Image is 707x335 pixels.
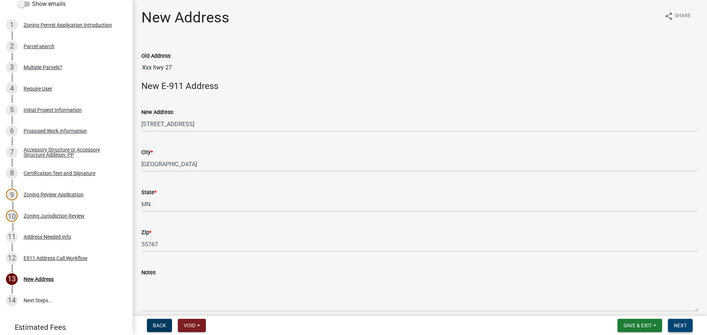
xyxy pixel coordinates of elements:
[664,12,673,21] i: share
[6,61,18,73] div: 3
[6,146,18,158] div: 7
[618,319,662,332] button: Save & Exit
[141,9,229,26] h1: New Address
[24,107,82,113] div: Initial Project Information
[24,147,121,157] div: Accessory Structure or Accessory Structure Addition: PP
[6,295,18,306] div: 14
[178,319,206,332] button: Void
[6,19,18,31] div: 1
[24,22,112,28] div: Zoning Permit Application Introduction
[6,273,18,285] div: 13
[141,150,153,155] label: City
[24,171,95,176] div: Certification Text and Signature
[141,81,698,92] h4: New E-911 Address
[147,319,172,332] button: Back
[674,322,687,328] span: Next
[153,322,166,328] span: Back
[6,104,18,116] div: 5
[141,190,156,195] label: State
[658,9,697,23] button: shareShare
[24,44,54,49] div: Parcel search
[6,320,121,335] a: Estimated Fees
[141,110,174,115] label: New Address:
[623,322,652,328] span: Save & Exit
[6,125,18,137] div: 6
[6,231,18,243] div: 11
[668,319,693,332] button: Next
[24,256,88,261] div: E911 Address Call Workflow
[24,213,85,218] div: Zoning Jurisdiction Review
[6,167,18,179] div: 8
[184,322,196,328] span: Void
[6,189,18,200] div: 9
[24,65,62,70] div: Multiple Parcels?
[141,54,171,59] label: Old Address:
[141,270,155,275] label: Notes
[24,192,84,197] div: Zoning Review Application
[24,234,71,239] div: Address Needed Info
[6,83,18,95] div: 4
[24,86,52,91] div: Require User
[6,210,18,222] div: 10
[6,252,18,264] div: 12
[6,40,18,52] div: 2
[24,277,54,282] div: New Address
[24,128,87,133] div: Proposed Work Information
[675,12,691,21] span: Share
[141,230,151,235] label: Zip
